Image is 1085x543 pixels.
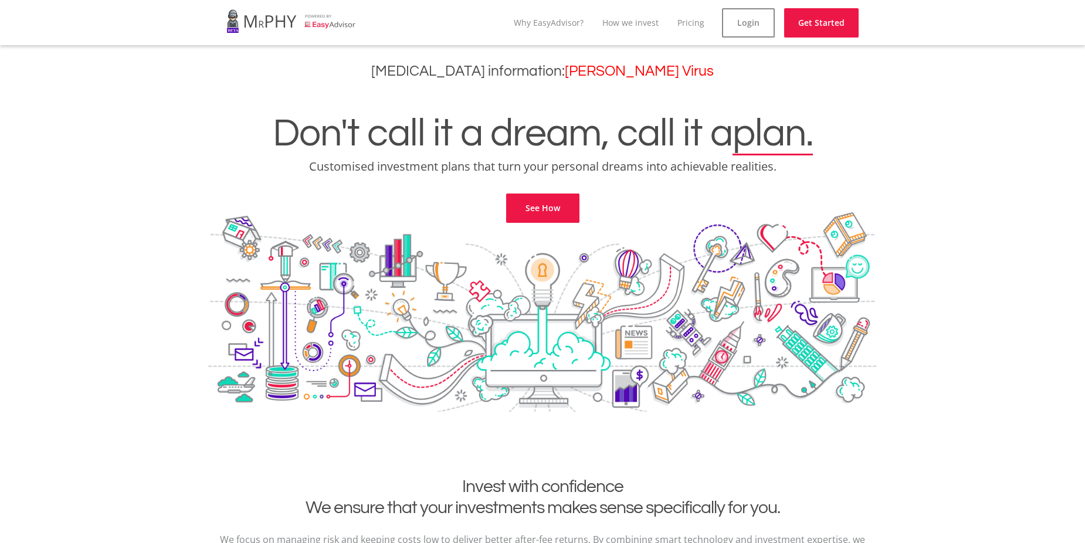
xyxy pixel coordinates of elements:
a: How we invest [602,17,659,28]
p: Customised investment plans that turn your personal dreams into achievable realities. [9,158,1076,175]
a: Get Started [784,8,859,38]
a: Login [722,8,775,38]
a: Why EasyAdvisor? [514,17,584,28]
a: Pricing [677,17,704,28]
h3: [MEDICAL_DATA] information: [9,63,1076,80]
a: [PERSON_NAME] Virus [565,64,714,79]
span: plan. [733,114,813,154]
h1: Don't call it a dream, call it a [9,114,1076,154]
a: See How [506,194,579,223]
h2: Invest with confidence We ensure that your investments makes sense specifically for you. [217,476,868,518]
